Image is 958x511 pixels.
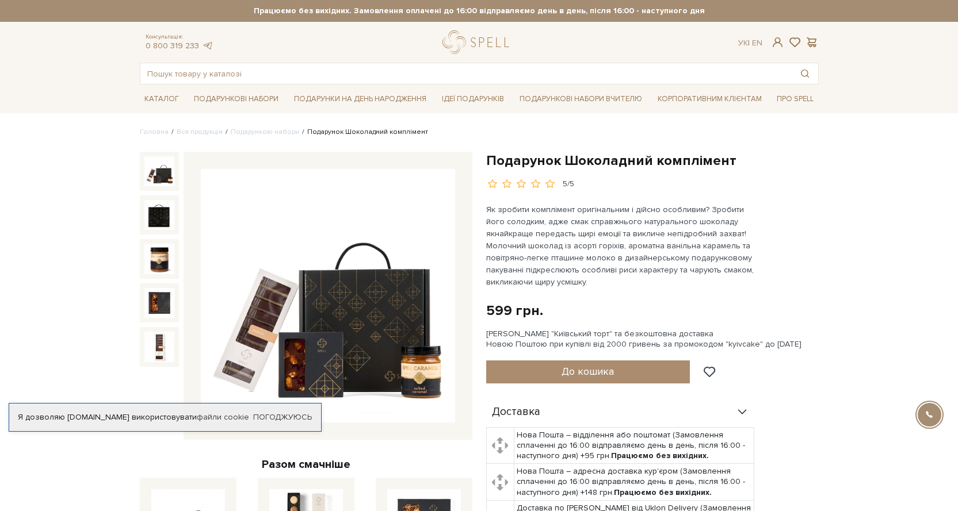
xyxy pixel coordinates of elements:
h1: Подарунок Шоколадний комплімент [486,152,819,170]
img: Подарунок Шоколадний комплімент [201,169,455,423]
span: Доставка [492,407,540,417]
img: Подарунок Шоколадний комплімент [144,156,174,186]
b: Працюємо без вихідних. [614,487,712,497]
div: 599 грн. [486,302,543,320]
button: До кошика [486,360,690,383]
span: Консультація: [146,33,213,41]
b: Працюємо без вихідних. [611,451,709,460]
img: Подарунок Шоколадний комплімент [144,200,174,230]
a: Подарункові набори Вчителю [515,89,647,109]
img: Подарунок Шоколадний комплімент [144,244,174,274]
a: Вся продукція [177,128,223,136]
a: Подарунки на День народження [289,90,431,108]
div: 5/5 [563,179,574,190]
td: Нова Пошта – відділення або поштомат (Замовлення сплаченні до 16:00 відправляємо день в день, піс... [514,427,754,464]
p: Як зробити комплімент оригінальним і дійсно особливим? Зробити його солодким, адже смак справжньо... [486,203,756,288]
a: Корпоративним клієнтам [653,90,766,108]
a: файли cookie [197,412,249,422]
td: Нова Пошта – адресна доставка кур'єром (Замовлення сплаченні до 16:00 відправляємо день в день, п... [514,464,754,501]
div: Разом смачніше [140,457,472,472]
a: Погоджуюсь [253,412,312,422]
a: En [752,38,762,48]
span: До кошика [562,365,614,378]
input: Пошук товару у каталозі [140,63,792,84]
img: Подарунок Шоколадний комплімент [144,332,174,362]
img: Подарунок Шоколадний комплімент [144,288,174,318]
div: Ук [738,38,762,48]
a: Ідеї подарунків [437,90,509,108]
a: Головна [140,128,169,136]
a: Подарункові набори [189,90,283,108]
button: Пошук товару у каталозі [792,63,818,84]
a: 0 800 319 233 [146,41,199,51]
a: Про Spell [772,90,818,108]
div: Я дозволяю [DOMAIN_NAME] використовувати [9,412,321,422]
a: logo [442,30,514,54]
a: Каталог [140,90,184,108]
div: [PERSON_NAME] "Київський торт" та безкоштовна доставка Новою Поштою при купівлі від 2000 гривень ... [486,329,819,349]
a: telegram [202,41,213,51]
li: Подарунок Шоколадний комплімент [299,127,428,137]
a: Подарункові набори [231,128,299,136]
span: | [748,38,750,48]
strong: Працюємо без вихідних. Замовлення оплачені до 16:00 відправляємо день в день, після 16:00 - насту... [140,6,819,16]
